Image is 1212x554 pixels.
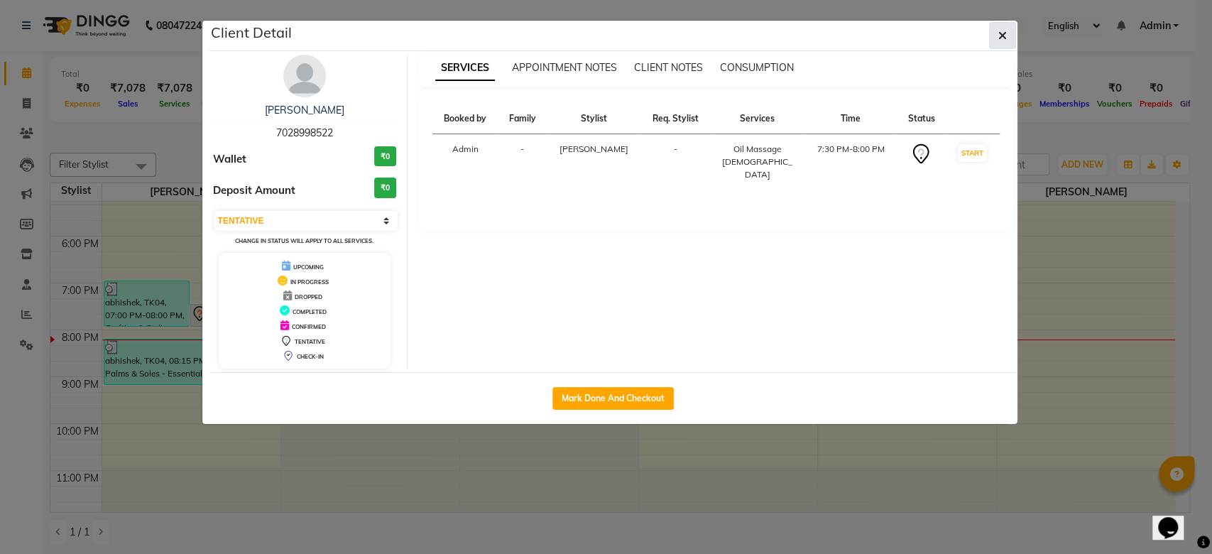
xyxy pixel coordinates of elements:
[213,151,246,168] span: Wallet
[804,134,897,190] td: 7:30 PM-8:00 PM
[958,144,987,162] button: START
[295,338,325,345] span: TENTATIVE
[297,353,324,360] span: CHECK-IN
[547,104,641,134] th: Stylist
[235,237,373,244] small: Change in status will apply to all services.
[283,55,326,97] img: avatar
[1152,497,1198,540] iframe: chat widget
[552,387,674,410] button: Mark Done And Checkout
[720,61,794,74] span: CONSUMPTION
[374,146,396,167] h3: ₹0
[293,264,324,271] span: UPCOMING
[432,134,498,190] td: Admin
[213,183,295,199] span: Deposit Amount
[276,126,333,139] span: 7028998522
[290,278,329,286] span: IN PROGRESS
[292,323,326,330] span: CONFIRMED
[435,55,495,81] span: SERVICES
[804,104,897,134] th: Time
[295,293,322,300] span: DROPPED
[432,104,498,134] th: Booked by
[498,134,546,190] td: -
[512,61,617,74] span: APPOINTMENT NOTES
[293,308,327,315] span: COMPLETED
[634,61,703,74] span: CLIENT NOTES
[719,143,796,181] div: Oil Massage [DEMOGRAPHIC_DATA]
[559,143,628,154] span: [PERSON_NAME]
[897,104,945,134] th: Status
[641,104,711,134] th: Req. Stylist
[211,22,292,43] h5: Client Detail
[641,134,711,190] td: -
[265,104,344,116] a: [PERSON_NAME]
[374,178,396,198] h3: ₹0
[711,104,804,134] th: Services
[498,104,546,134] th: Family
